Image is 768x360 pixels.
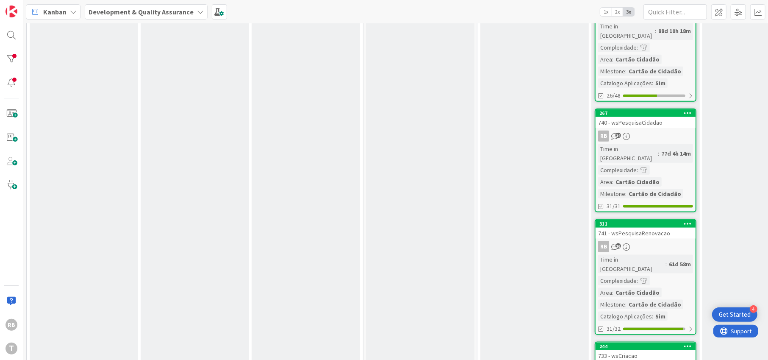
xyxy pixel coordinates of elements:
[653,312,668,321] div: Sim
[637,165,638,175] span: :
[712,307,757,322] div: Open Get Started checklist, remaining modules: 4
[598,312,652,321] div: Catalogo Aplicações
[667,260,693,269] div: 61d 58m
[598,43,637,52] div: Complexidade
[596,117,696,128] div: 740 - wsPesquisaCidadao
[599,110,696,116] div: 267
[598,276,637,285] div: Complexidade
[6,6,17,17] img: Visit kanbanzone.com
[607,324,621,333] span: 31/32
[613,288,662,297] div: Cartão Cidadão
[659,149,693,158] div: 77d 4h 14m
[625,67,627,76] span: :
[595,219,696,335] a: 311741 - wsPesquisaRenovacaoRBTime in [GEOGRAPHIC_DATA]:61d 58mComplexidade:Area:Cartão CidadãoMi...
[598,177,612,187] div: Area
[653,78,668,88] div: Sim
[598,165,637,175] div: Complexidade
[612,8,623,16] span: 2x
[616,243,621,249] span: 16
[607,202,621,211] span: 31/31
[637,43,638,52] span: :
[652,78,653,88] span: :
[612,55,613,64] span: :
[596,109,696,128] div: 267740 - wsPesquisaCidadao
[6,319,17,331] div: RB
[599,221,696,227] div: 311
[600,8,612,16] span: 1x
[665,260,667,269] span: :
[598,144,658,163] div: Time in [GEOGRAPHIC_DATA]
[596,109,696,117] div: 267
[625,300,627,309] span: :
[656,26,693,36] div: 88d 10h 18m
[627,300,683,309] div: Cartão de Cidadão
[623,8,635,16] span: 3x
[596,343,696,350] div: 244
[613,177,662,187] div: Cartão Cidadão
[599,343,696,349] div: 244
[627,189,683,198] div: Cartão de Cidadão
[719,310,751,319] div: Get Started
[596,131,696,142] div: RB
[616,133,621,138] span: 14
[613,55,662,64] div: Cartão Cidadão
[598,255,665,273] div: Time in [GEOGRAPHIC_DATA]
[607,91,621,100] span: 26/48
[6,343,17,354] div: T
[598,22,655,40] div: Time in [GEOGRAPHIC_DATA]
[89,8,194,16] b: Development & Quality Assurance
[598,300,625,309] div: Milestone
[18,1,39,11] span: Support
[596,220,696,239] div: 311741 - wsPesquisaRenovacao
[596,228,696,239] div: 741 - wsPesquisaRenovacao
[655,26,656,36] span: :
[637,276,638,285] span: :
[598,55,612,64] div: Area
[598,288,612,297] div: Area
[596,220,696,228] div: 311
[658,149,659,158] span: :
[750,305,757,313] div: 4
[598,131,609,142] div: RB
[598,189,625,198] div: Milestone
[596,241,696,252] div: RB
[652,312,653,321] span: :
[627,67,683,76] div: Cartão de Cidadão
[625,189,627,198] span: :
[598,241,609,252] div: RB
[43,7,67,17] span: Kanban
[612,177,613,187] span: :
[598,67,625,76] div: Milestone
[643,4,707,20] input: Quick Filter...
[598,78,652,88] div: Catalogo Aplicações
[612,288,613,297] span: :
[595,109,696,212] a: 267740 - wsPesquisaCidadaoRBTime in [GEOGRAPHIC_DATA]:77d 4h 14mComplexidade:Area:Cartão CidadãoM...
